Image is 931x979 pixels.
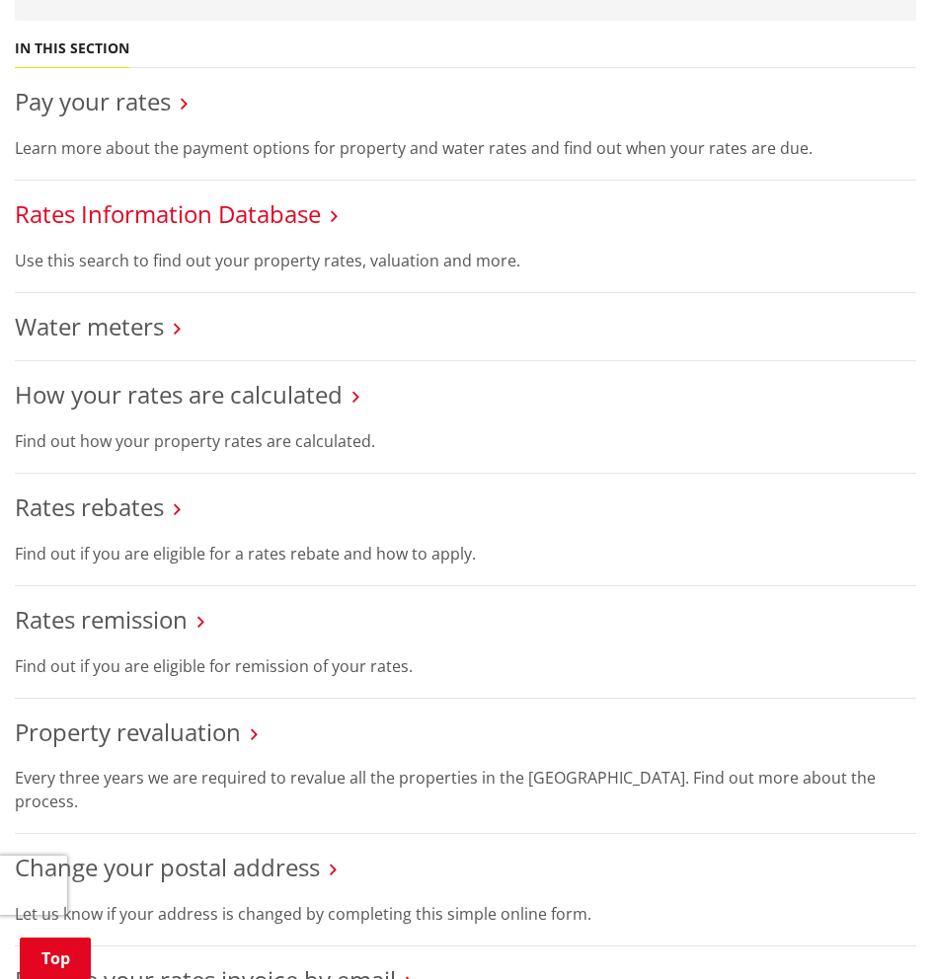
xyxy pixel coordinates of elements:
p: Find out how your property rates are calculated. [15,429,916,453]
p: Use this search to find out your property rates, valuation and more. [15,249,916,272]
p: Let us know if your address is changed by completing this simple online form. [15,902,916,926]
a: Pay your rates [15,85,171,117]
p: Find out if you are eligible for a rates rebate and how to apply. [15,542,916,565]
a: Change your postal address [15,851,320,883]
a: Rates remission [15,603,188,636]
a: Property revaluation [15,715,241,748]
p: Every three years we are required to revalue all the properties in the [GEOGRAPHIC_DATA]. Find ou... [15,766,916,813]
a: Rates rebates [15,490,164,523]
a: Top [20,938,91,979]
a: How your rates are calculated [15,378,343,411]
p: Find out if you are eligible for remission of your rates. [15,654,916,678]
a: Rates Information Database [15,197,321,230]
h5: In this section [15,40,129,57]
p: Learn more about the payment options for property and water rates and find out when your rates ar... [15,136,916,160]
iframe: Messenger Launcher [840,896,911,967]
a: Water meters [15,310,164,342]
